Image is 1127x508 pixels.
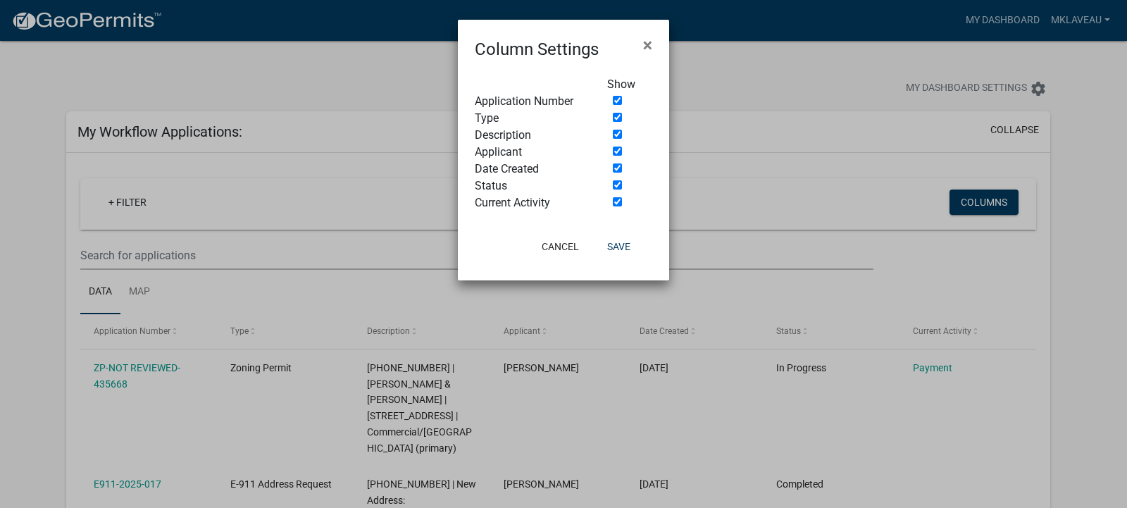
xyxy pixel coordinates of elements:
[475,37,599,62] h4: Column Settings
[464,161,597,178] div: Date Created
[464,127,597,144] div: Description
[596,234,642,259] button: Save
[464,144,597,161] div: Applicant
[464,110,597,127] div: Type
[632,25,664,65] button: Close
[464,178,597,194] div: Status
[643,35,652,55] span: ×
[464,93,597,110] div: Application Number
[464,194,597,211] div: Current Activity
[530,234,590,259] button: Cancel
[597,76,663,93] div: Show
